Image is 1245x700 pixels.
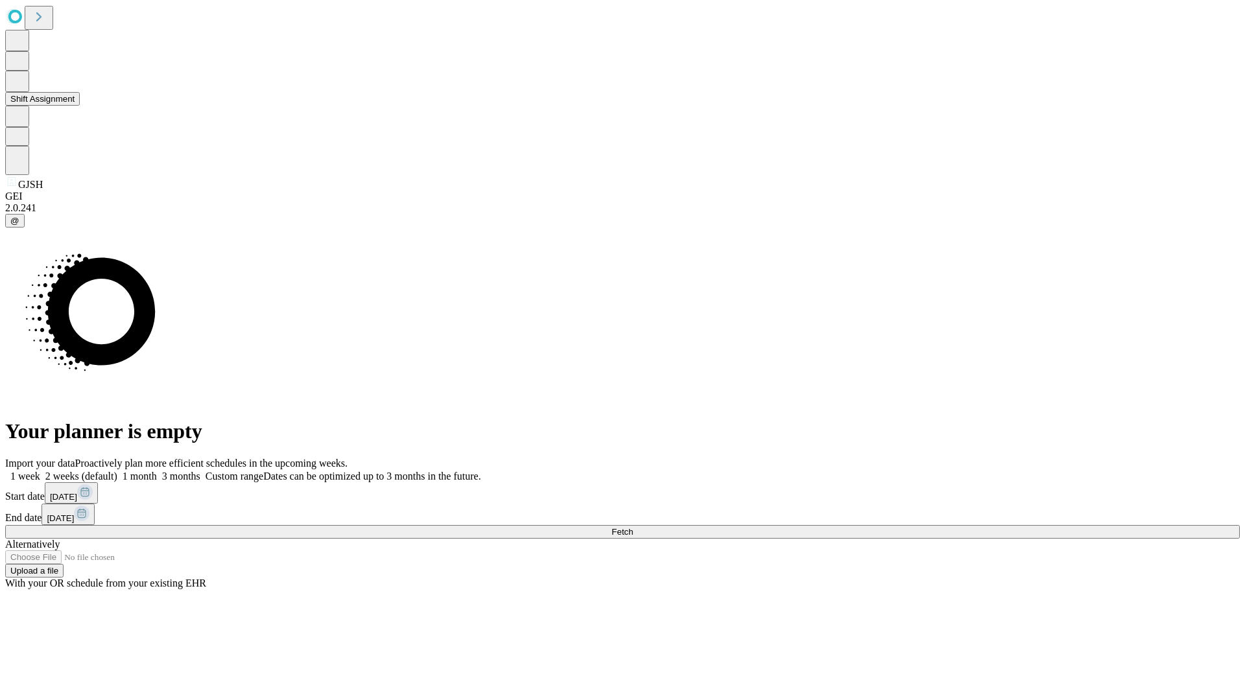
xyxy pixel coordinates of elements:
[5,214,25,227] button: @
[5,482,1240,504] div: Start date
[5,564,64,577] button: Upload a file
[611,527,633,537] span: Fetch
[5,202,1240,214] div: 2.0.241
[5,525,1240,539] button: Fetch
[10,216,19,226] span: @
[5,419,1240,443] h1: Your planner is empty
[47,513,74,523] span: [DATE]
[45,482,98,504] button: [DATE]
[50,492,77,502] span: [DATE]
[263,471,480,482] span: Dates can be optimized up to 3 months in the future.
[10,471,40,482] span: 1 week
[162,471,200,482] span: 3 months
[123,471,157,482] span: 1 month
[41,504,95,525] button: [DATE]
[206,471,263,482] span: Custom range
[5,504,1240,525] div: End date
[45,471,117,482] span: 2 weeks (default)
[5,92,80,106] button: Shift Assignment
[75,458,348,469] span: Proactively plan more efficient schedules in the upcoming weeks.
[5,458,75,469] span: Import your data
[5,539,60,550] span: Alternatively
[18,179,43,190] span: GJSH
[5,577,206,589] span: With your OR schedule from your existing EHR
[5,191,1240,202] div: GEI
